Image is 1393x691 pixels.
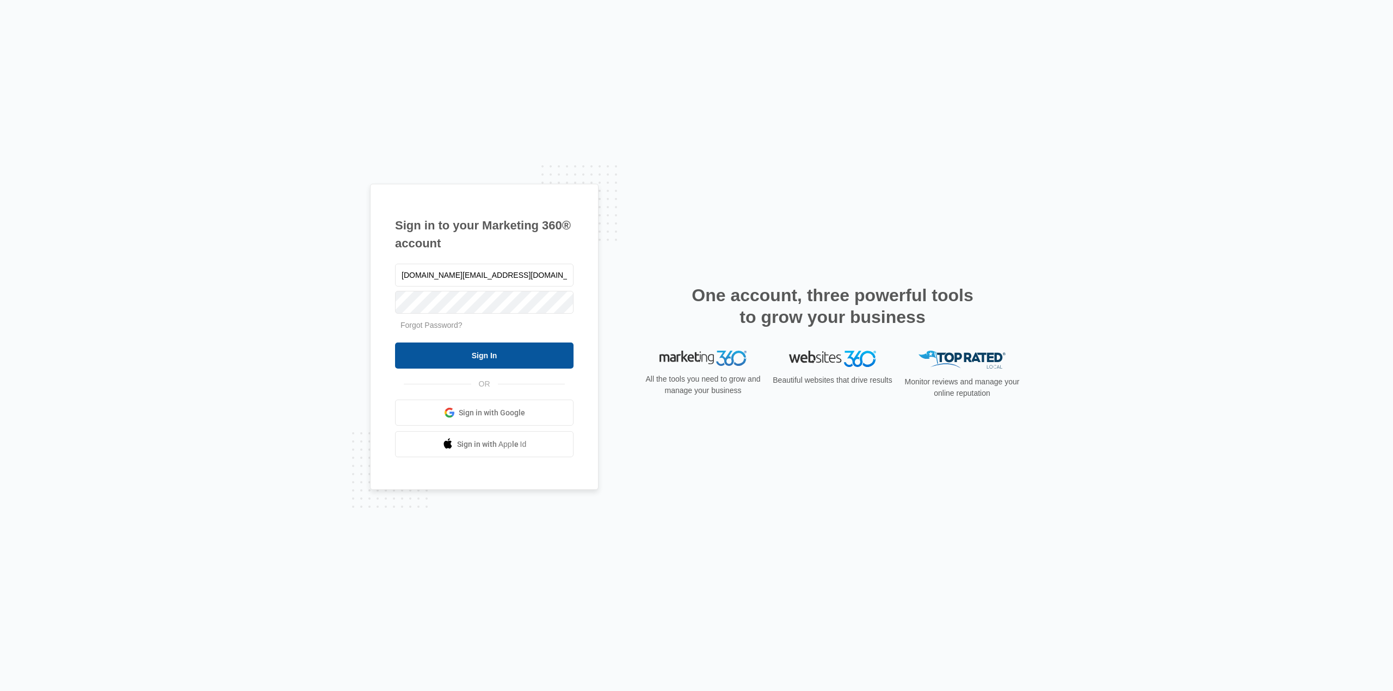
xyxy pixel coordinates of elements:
a: Forgot Password? [400,321,463,329]
span: Sign in with Apple Id [457,439,527,450]
p: All the tools you need to grow and manage your business [642,373,764,396]
p: Monitor reviews and manage your online reputation [901,376,1023,399]
img: Top Rated Local [919,351,1006,369]
img: Websites 360 [789,351,876,366]
p: Beautiful websites that drive results [772,375,893,386]
span: Sign in with Google [459,407,525,419]
h2: One account, three powerful tools to grow your business [688,284,977,328]
span: OR [471,378,498,390]
a: Sign in with Apple Id [395,431,574,457]
img: Marketing 360 [659,351,747,366]
h1: Sign in to your Marketing 360® account [395,216,574,252]
a: Sign in with Google [395,400,574,426]
input: Email [395,264,574,287]
input: Sign In [395,343,574,369]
